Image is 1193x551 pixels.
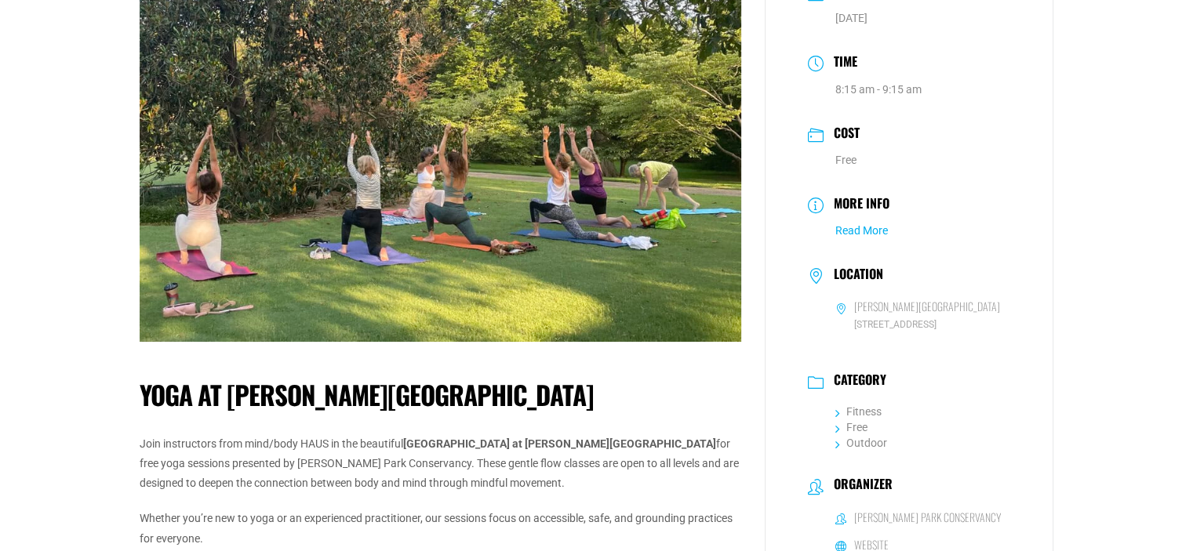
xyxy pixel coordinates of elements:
[808,150,1011,170] dd: Free
[826,123,860,146] h3: Cost
[835,317,1011,332] span: [STREET_ADDRESS]
[826,477,893,495] h3: Organizer
[854,299,1000,314] h6: [PERSON_NAME][GEOGRAPHIC_DATA]
[826,52,857,74] h3: Time
[835,83,922,96] abbr: 8:15 am - 9:15 am
[835,437,887,449] a: Outdoor
[826,372,886,391] h3: Category
[835,405,882,418] a: Fitness
[835,421,867,433] a: Free
[403,437,716,450] strong: [GEOGRAPHIC_DATA] at [PERSON_NAME][GEOGRAPHIC_DATA]
[140,434,741,494] p: Join instructors from mind/body HAUS in the beautiful for free yoga sessions presented by [PERSON...
[835,12,867,24] span: [DATE]
[835,224,888,237] a: Read More
[826,266,883,285] h3: Location
[826,194,889,216] h3: More Info
[140,509,741,548] p: Whether you’re new to yoga or an experienced practitioner, our sessions focus on accessible, safe...
[140,379,741,411] h1: Yoga at [PERSON_NAME][GEOGRAPHIC_DATA]
[854,510,1001,524] h6: [PERSON_NAME] Park Conservancy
